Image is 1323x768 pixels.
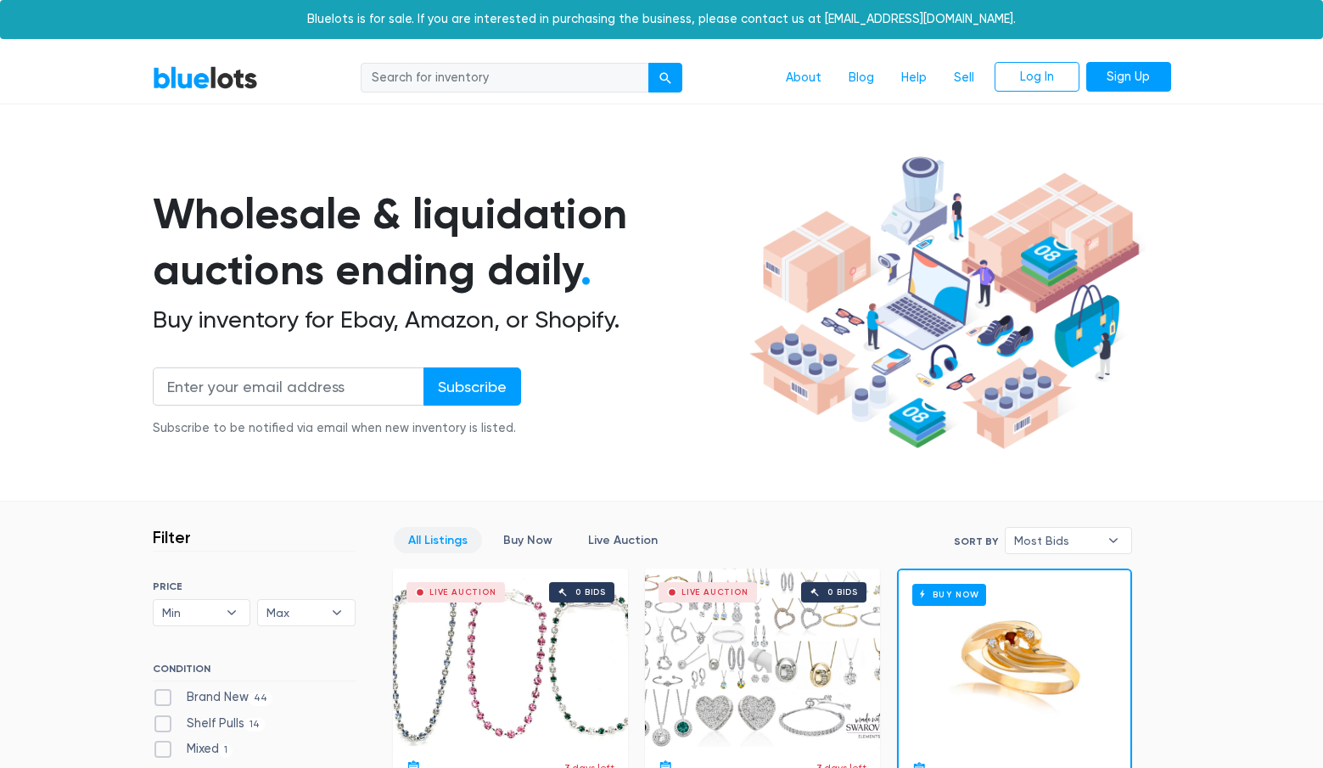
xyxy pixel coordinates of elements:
[888,62,940,94] a: Help
[940,62,988,94] a: Sell
[912,584,986,605] h6: Buy Now
[394,527,482,553] a: All Listings
[153,367,424,406] input: Enter your email address
[574,527,672,553] a: Live Auction
[266,600,322,625] span: Max
[995,62,1079,92] a: Log In
[319,600,355,625] b: ▾
[153,419,521,438] div: Subscribe to be notified via email when new inventory is listed.
[153,715,266,733] label: Shelf Pulls
[214,600,249,625] b: ▾
[575,588,606,597] div: 0 bids
[162,600,218,625] span: Min
[219,744,233,758] span: 1
[1086,62,1171,92] a: Sign Up
[244,718,266,732] span: 14
[153,688,273,707] label: Brand New
[153,186,743,299] h1: Wholesale & liquidation auctions ending daily
[153,527,191,547] h3: Filter
[429,588,496,597] div: Live Auction
[899,570,1130,748] a: Buy Now
[645,569,880,747] a: Live Auction 0 bids
[153,663,356,681] h6: CONDITION
[361,63,649,93] input: Search for inventory
[153,580,356,592] h6: PRICE
[1014,528,1099,553] span: Most Bids
[489,527,567,553] a: Buy Now
[153,65,258,90] a: BlueLots
[743,149,1146,457] img: hero-ee84e7d0318cb26816c560f6b4441b76977f77a177738b4e94f68c95b2b83dbb.png
[153,740,233,759] label: Mixed
[835,62,888,94] a: Blog
[827,588,858,597] div: 0 bids
[153,306,743,334] h2: Buy inventory for Ebay, Amazon, or Shopify.
[681,588,748,597] div: Live Auction
[249,692,273,705] span: 44
[580,244,591,295] span: .
[393,569,628,747] a: Live Auction 0 bids
[1096,528,1131,553] b: ▾
[954,534,998,549] label: Sort By
[423,367,521,406] input: Subscribe
[772,62,835,94] a: About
